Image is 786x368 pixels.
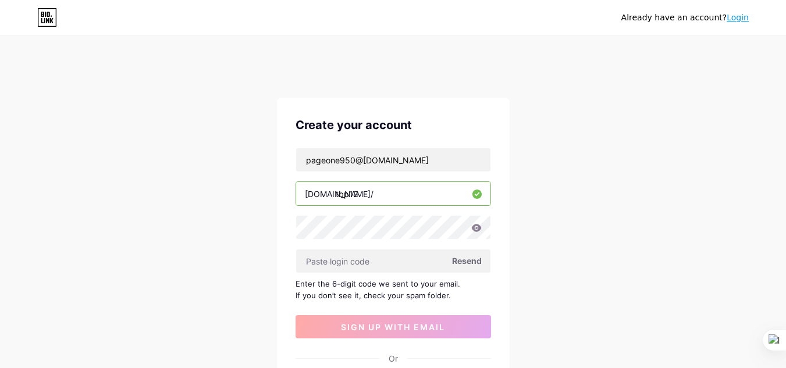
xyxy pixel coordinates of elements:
[296,249,490,273] input: Paste login code
[305,188,374,200] div: [DOMAIN_NAME]/
[296,278,491,301] div: Enter the 6-digit code we sent to your email. If you don’t see it, check your spam folder.
[621,12,749,24] div: Already have an account?
[296,182,490,205] input: username
[296,116,491,134] div: Create your account
[452,255,482,267] span: Resend
[727,13,749,22] a: Login
[296,148,490,172] input: Email
[341,322,445,332] span: sign up with email
[389,352,398,365] div: Or
[296,315,491,338] button: sign up with email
